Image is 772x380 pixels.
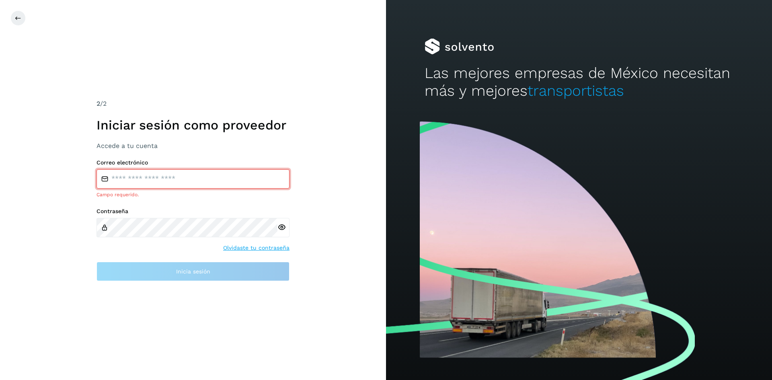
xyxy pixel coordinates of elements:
div: /2 [96,99,289,109]
div: Campo requerido. [96,191,289,198]
a: Olvidaste tu contraseña [223,244,289,252]
h2: Las mejores empresas de México necesitan más y mejores [425,64,733,100]
button: Inicia sesión [96,262,289,281]
span: Inicia sesión [176,269,210,274]
label: Contraseña [96,208,289,215]
label: Correo electrónico [96,159,289,166]
span: transportistas [528,82,624,99]
h3: Accede a tu cuenta [96,142,289,150]
span: 2 [96,100,100,107]
h1: Iniciar sesión como proveedor [96,117,289,133]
